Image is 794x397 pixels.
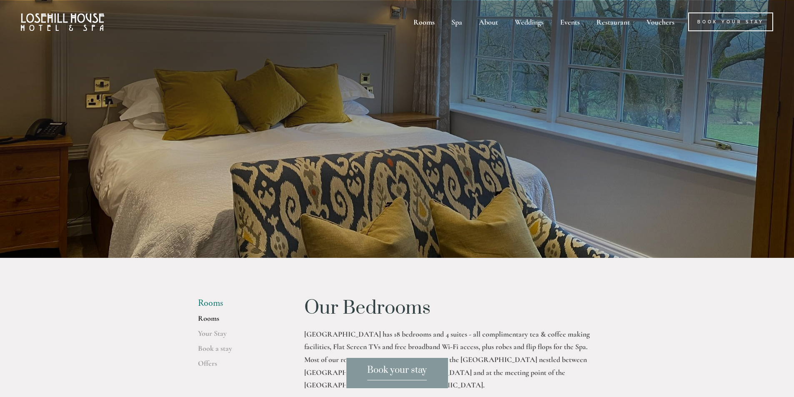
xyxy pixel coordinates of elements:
[304,328,596,392] p: [GEOGRAPHIC_DATA] has 18 bedrooms and 4 suites - all complimentary tea & coffee making facilities...
[198,329,278,344] a: Your Stay
[444,12,470,31] div: Spa
[688,12,773,31] a: Book Your Stay
[589,12,637,31] div: Restaurant
[471,12,506,31] div: About
[553,12,587,31] div: Events
[367,365,427,380] span: Book your stay
[304,298,596,319] h1: Our Bedrooms
[346,357,448,389] a: Book your stay
[21,13,104,31] img: Losehill House
[198,344,278,359] a: Book a stay
[198,298,278,309] li: Rooms
[639,12,682,31] a: Vouchers
[198,314,278,329] a: Rooms
[406,12,442,31] div: Rooms
[507,12,551,31] div: Weddings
